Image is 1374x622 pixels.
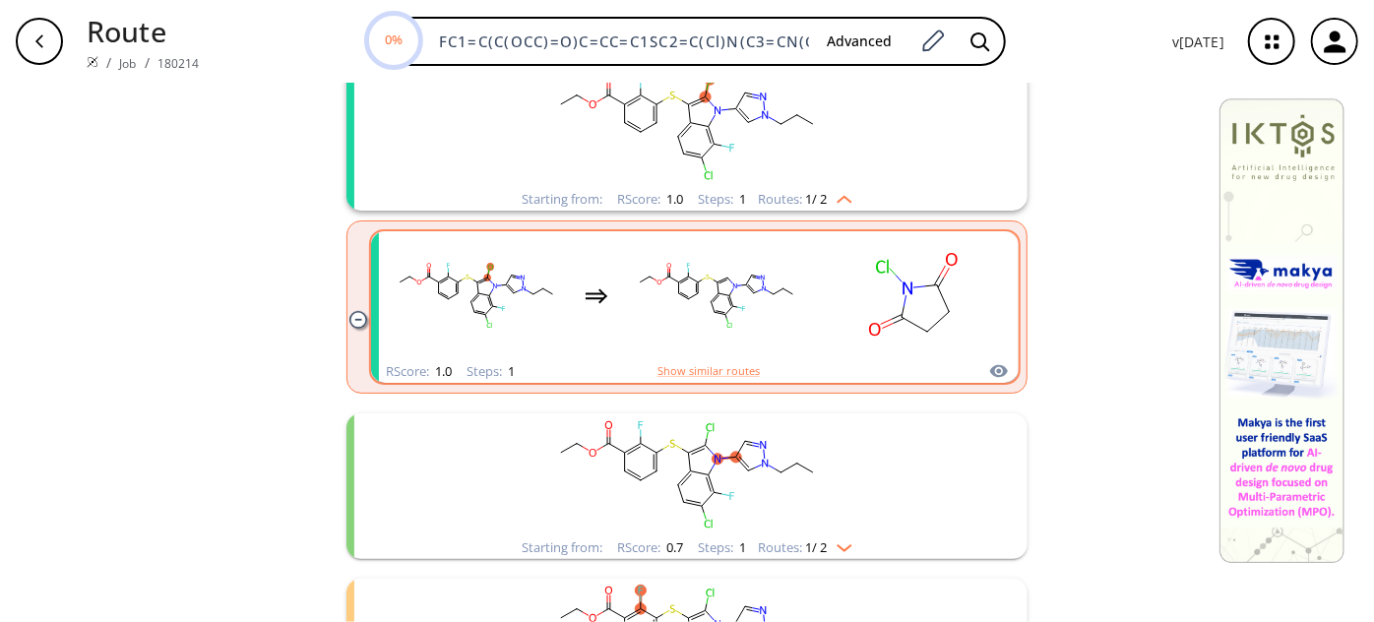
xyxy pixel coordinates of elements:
div: Routes: [758,541,852,554]
img: Spaya logo [87,56,98,68]
div: Steps : [698,541,746,554]
div: RScore : [617,541,683,554]
text: 0% [385,31,403,48]
p: v [DATE] [1172,31,1224,52]
span: 1 [736,538,746,556]
svg: CCCn1cc(-n2cc(Sc3cccc(C(=O)OCC)c3F)c3ccc(Cl)c(F)c32)cn1 [628,234,805,357]
svg: O=C1CCC(=O)N1Cl [825,234,1002,357]
li: / [106,52,111,73]
div: Steps : [467,365,515,378]
span: 1 [736,190,746,208]
a: Job [119,55,136,72]
span: 1 / 2 [805,193,827,206]
img: Up [827,188,852,204]
img: Banner [1219,98,1344,563]
div: RScore : [386,365,452,378]
p: Route [87,10,200,52]
span: 1 [505,362,515,380]
div: RScore : [617,193,683,206]
svg: CCCn1cc(-n2c(Cl)c(Sc3cccc(C(=O)OCC)c3F)c3ccc(Cl)c(F)c32)cn1 [431,413,943,536]
span: 1.0 [663,190,683,208]
div: Steps : [698,193,746,206]
div: Starting from: [522,193,602,206]
svg: CCCn1cc(-n2c(Cl)c(Sc3cccc(C(=O)OCC)c3F)c3ccc(Cl)c(F)c32)cn1 [431,65,943,188]
a: 180214 [157,55,200,72]
button: Show similar routes [657,362,760,380]
div: Routes: [758,193,852,206]
svg: CCCn1cc(-n2c(Cl)c(Sc3cccc(C(=O)OCC)c3F)c3ccc(Cl)c(F)c32)cn1 [388,234,565,357]
li: / [145,52,150,73]
input: Enter SMILES [427,31,811,51]
span: 1 / 2 [805,541,827,554]
button: Advanced [811,24,907,60]
img: Down [827,536,852,552]
div: Starting from: [522,541,602,554]
span: 0.7 [663,538,683,556]
span: 1.0 [432,362,452,380]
